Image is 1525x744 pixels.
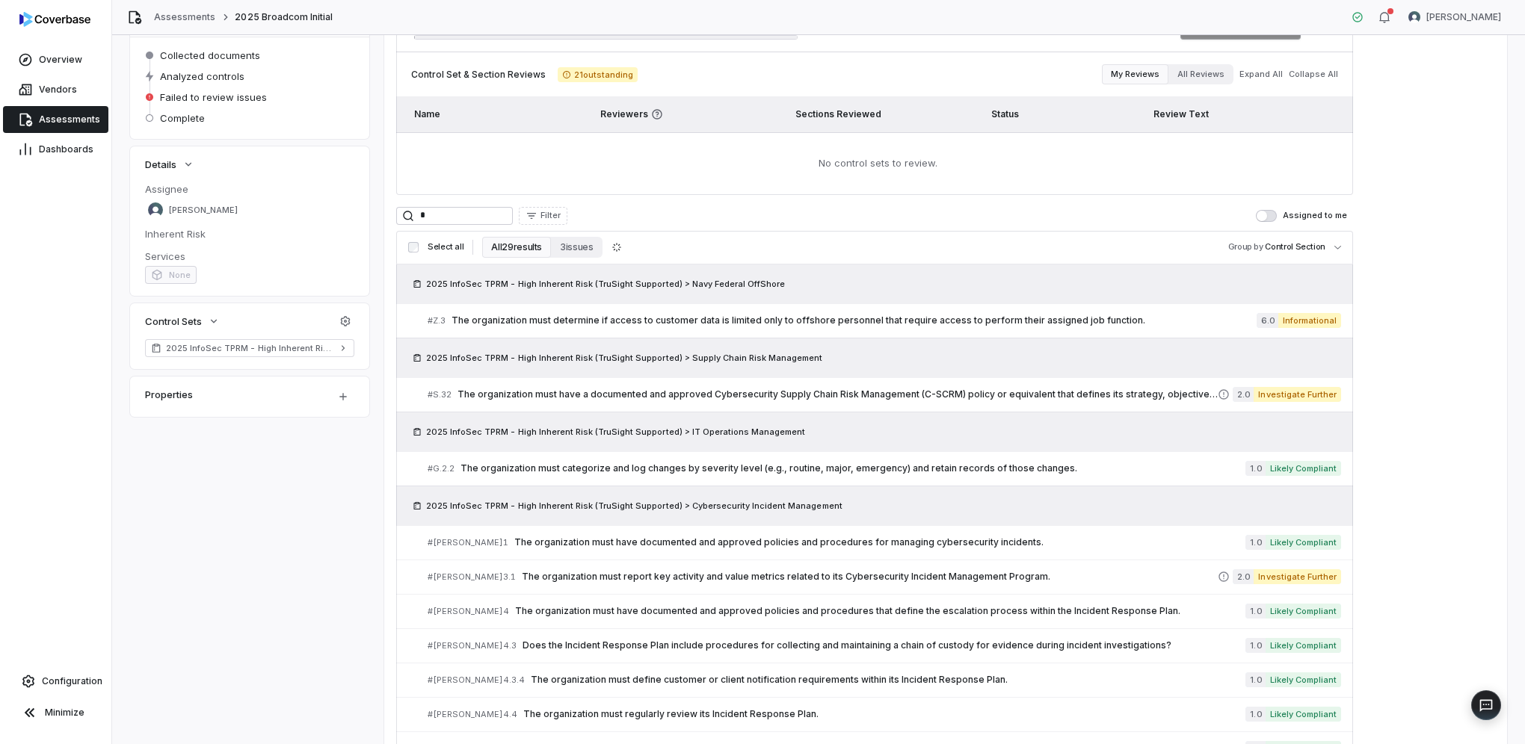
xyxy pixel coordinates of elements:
span: Configuration [42,675,102,687]
span: # [PERSON_NAME]4.3 [428,640,517,651]
span: Status [991,108,1019,120]
span: Likely Compliant [1266,638,1341,653]
span: 2025 InfoSec TPRM - High Inherent Risk (TruSight Supported) > Cybersecurity Incident Management [426,500,842,512]
span: Failed to review issues [160,90,267,104]
div: Review filter [1102,64,1233,84]
dt: Assignee [145,182,354,196]
span: 2025 InfoSec TPRM - High Inherent Risk (TruSight Supported) > Supply Chain Risk Management [426,352,822,364]
span: The organization must determine if access to customer data is limited only to offshore personnel ... [452,314,1257,326]
button: 3 issues [551,237,602,258]
span: 2.0 [1233,387,1254,402]
button: Details [141,151,199,178]
a: 2025 InfoSec TPRM - High Inherent Risk (TruSight Supported) [145,339,354,357]
span: The organization must categorize and log changes by severity level (e.g., routine, major, emergen... [460,462,1245,474]
a: #S.32The organization must have a documented and approved Cybersecurity Supply Chain Risk Managem... [428,378,1341,412]
span: Likely Compliant [1266,672,1341,687]
img: Coverbase logo [19,12,90,27]
button: All 29 results [482,237,551,258]
button: Assigned to me [1256,210,1277,222]
span: Details [145,158,176,171]
dt: Inherent Risk [145,227,354,241]
dt: Services [145,249,354,263]
span: The organization must regularly review its Incident Response Plan. [523,708,1245,720]
span: Vendors [39,84,77,96]
button: Expand All [1235,61,1287,88]
a: Assessments [154,11,215,23]
span: Select all [428,241,463,252]
button: My Reviews [1102,64,1168,84]
span: [PERSON_NAME] [169,205,238,216]
span: 6.0 [1257,313,1278,328]
span: 1.0 [1245,707,1265,722]
span: 2025 InfoSec TPRM - High Inherent Risk (TruSight Supported) [166,342,333,354]
span: Assessments [39,114,100,125]
span: 1.0 [1245,535,1265,550]
span: 1.0 [1245,461,1265,476]
span: 21 outstanding [558,67,638,82]
a: Overview [3,46,108,73]
a: Configuration [6,668,105,695]
span: Likely Compliant [1266,604,1341,619]
span: The organization must have documented and approved policies and procedures for managing cybersecu... [514,536,1245,548]
span: Likely Compliant [1266,461,1341,476]
a: Assessments [3,106,108,133]
span: Sections Reviewed [795,108,881,120]
span: # [PERSON_NAME]3.1 [428,571,516,583]
span: Collected documents [160,49,260,62]
a: Dashboards [3,136,108,163]
span: Informational [1278,313,1341,328]
span: The organization must have a documented and approved Cybersecurity Supply Chain Risk Management (... [457,388,1218,400]
span: Does the Incident Response Plan include procedures for collecting and maintaining a chain of cust... [523,639,1245,651]
span: Name [414,108,440,120]
span: Overview [39,54,82,66]
span: Analyzed controls [160,69,244,83]
a: #[PERSON_NAME]1The organization must have documented and approved policies and procedures for man... [428,526,1341,559]
a: #[PERSON_NAME]4.3Does the Incident Response Plan include procedures for collecting and maintainin... [428,629,1341,663]
button: All Reviews [1168,64,1233,84]
img: Madison Hull avatar [1408,11,1420,23]
span: Dashboards [39,143,93,155]
span: Reviewers [600,108,777,120]
a: #[PERSON_NAME]4.3.4The organization must define customer or client notification requirements with... [428,663,1341,697]
button: Filter [519,207,567,225]
span: # [PERSON_NAME]1 [428,537,508,548]
span: # S.32 [428,389,452,400]
span: # [PERSON_NAME]4.4 [428,709,517,720]
span: Control Set & Section Reviews [411,69,546,81]
span: The organization must have documented and approved policies and procedures that define the escala... [515,605,1245,617]
span: # [PERSON_NAME]4.3.4 [428,675,525,686]
span: # Z.3 [428,315,446,326]
td: No control sets to review. [396,132,1353,195]
img: Madison Hull avatar [148,202,163,217]
span: Minimize [45,707,84,719]
button: Collapse All [1284,61,1343,88]
a: #[PERSON_NAME]3.1The organization must report key activity and value metrics related to its Cyber... [428,560,1341,594]
input: Select all [408,242,419,252]
button: Control Sets [141,308,224,335]
span: 2025 InfoSec TPRM - High Inherent Risk (TruSight Supported) > Navy Federal OffShore [426,278,785,290]
a: #[PERSON_NAME]4The organization must have documented and approved policies and procedures that de... [428,595,1341,628]
span: Group by [1228,241,1263,252]
span: 1.0 [1245,604,1265,619]
span: Investigate Further [1254,569,1341,584]
span: 1.0 [1245,672,1265,687]
span: 1.0 [1245,638,1265,653]
span: # [PERSON_NAME]4 [428,606,509,617]
span: [PERSON_NAME] [1426,11,1501,23]
span: 2025 InfoSec TPRM - High Inherent Risk (TruSight Supported) > IT Operations Management [426,426,805,438]
a: #Z.3The organization must determine if access to customer data is limited only to offshore person... [428,304,1341,338]
a: #[PERSON_NAME]4.4The organization must regularly review its Incident Response Plan.1.0Likely Comp... [428,698,1341,731]
span: Control Sets [145,314,202,328]
span: # G.2.2 [428,463,455,474]
span: Investigate Further [1254,387,1341,402]
span: Complete [160,111,205,125]
span: Filter [540,210,561,221]
a: #G.2.2The organization must categorize and log changes by severity level (e.g., routine, major, e... [428,452,1341,486]
span: 2025 Broadcom Initial [235,11,333,23]
span: Likely Compliant [1266,535,1341,550]
span: The organization must report key activity and value metrics related to its Cybersecurity Incident... [522,571,1218,583]
span: 2.0 [1233,569,1254,584]
a: Vendors [3,76,108,103]
label: Assigned to me [1256,210,1347,222]
button: Madison Hull avatar[PERSON_NAME] [1399,6,1510,28]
